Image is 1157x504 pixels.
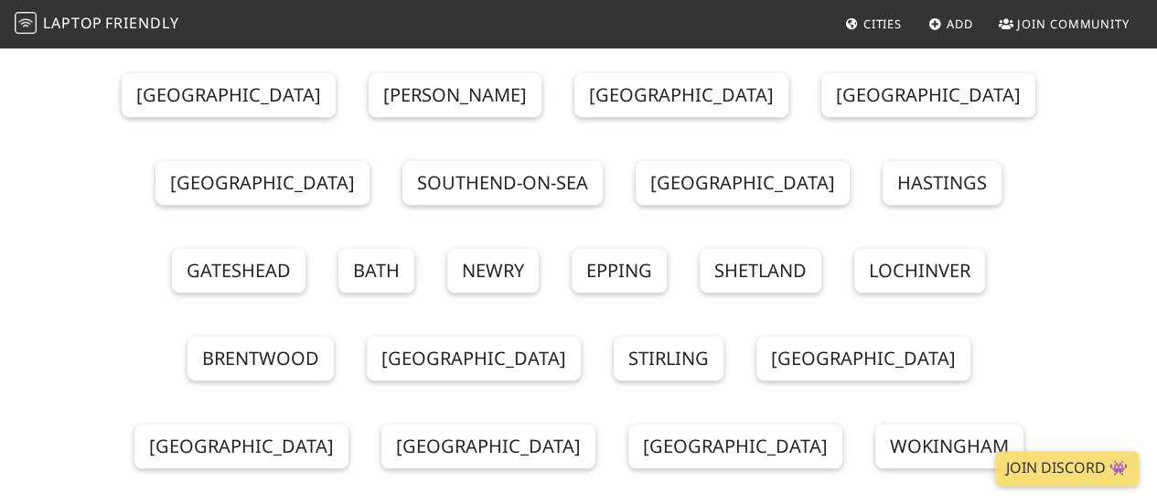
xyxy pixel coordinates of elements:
[883,161,1002,205] a: Hastings
[1017,16,1130,32] span: Join Community
[628,424,842,468] a: [GEOGRAPHIC_DATA]
[367,337,581,381] a: [GEOGRAPHIC_DATA]
[187,337,334,381] a: Brentwood
[991,7,1137,40] a: Join Community
[402,161,603,205] a: Southend-on-Sea
[614,337,723,381] a: Stirling
[636,161,850,205] a: [GEOGRAPHIC_DATA]
[572,249,667,293] a: Epping
[838,7,909,40] a: Cities
[15,12,37,34] img: LaptopFriendly
[43,13,102,33] span: Laptop
[369,73,541,117] a: [PERSON_NAME]
[447,249,539,293] a: Newry
[921,7,980,40] a: Add
[338,249,414,293] a: Bath
[122,73,336,117] a: [GEOGRAPHIC_DATA]
[700,249,821,293] a: Shetland
[134,424,348,468] a: [GEOGRAPHIC_DATA]
[381,424,595,468] a: [GEOGRAPHIC_DATA]
[863,16,902,32] span: Cities
[105,13,178,33] span: Friendly
[854,249,985,293] a: Lochinver
[155,161,370,205] a: [GEOGRAPHIC_DATA]
[756,337,970,381] a: [GEOGRAPHIC_DATA]
[172,249,305,293] a: Gateshead
[821,73,1035,117] a: [GEOGRAPHIC_DATA]
[947,16,973,32] span: Add
[15,8,179,40] a: LaptopFriendly LaptopFriendly
[574,73,788,117] a: [GEOGRAPHIC_DATA]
